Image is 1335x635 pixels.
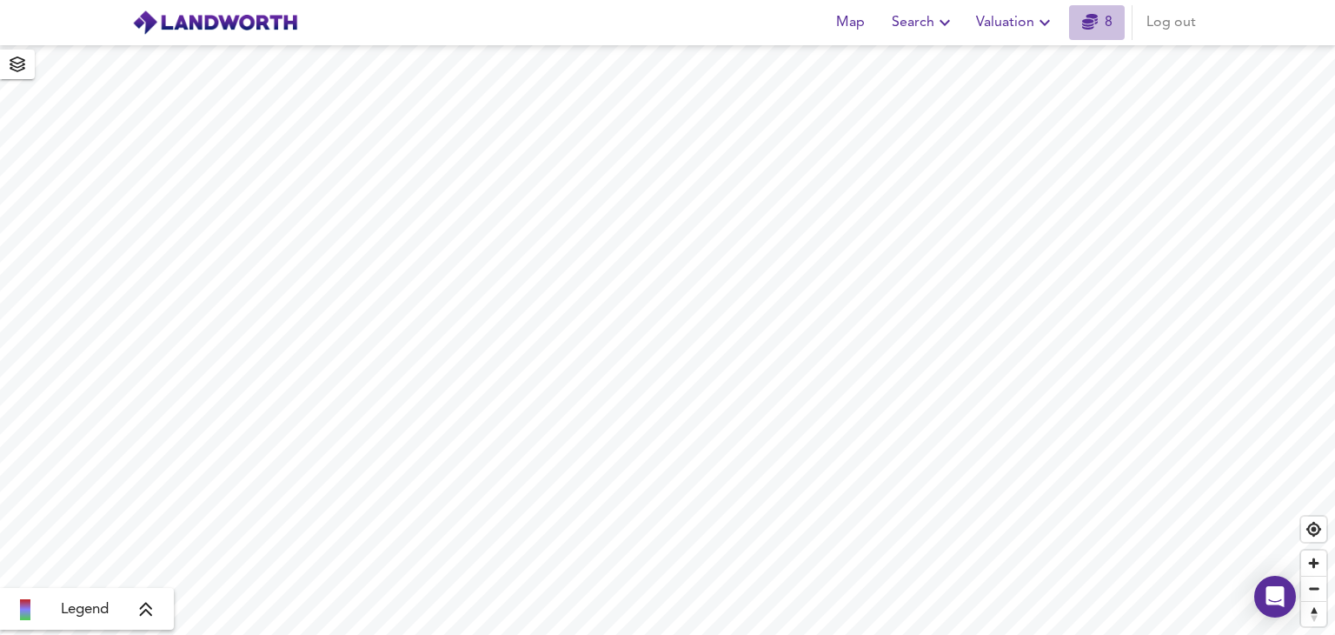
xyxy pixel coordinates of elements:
[1139,5,1203,40] button: Log out
[61,599,109,620] span: Legend
[1301,602,1326,626] span: Reset bearing to north
[1069,5,1125,40] button: 8
[885,5,962,40] button: Search
[976,10,1055,35] span: Valuation
[1254,576,1296,618] div: Open Intercom Messenger
[1301,517,1326,542] button: Find my location
[1301,551,1326,576] button: Zoom in
[829,10,871,35] span: Map
[892,10,955,35] span: Search
[822,5,878,40] button: Map
[1082,10,1112,35] a: 8
[969,5,1062,40] button: Valuation
[1301,576,1326,601] button: Zoom out
[1301,601,1326,626] button: Reset bearing to north
[1146,10,1196,35] span: Log out
[132,10,298,36] img: logo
